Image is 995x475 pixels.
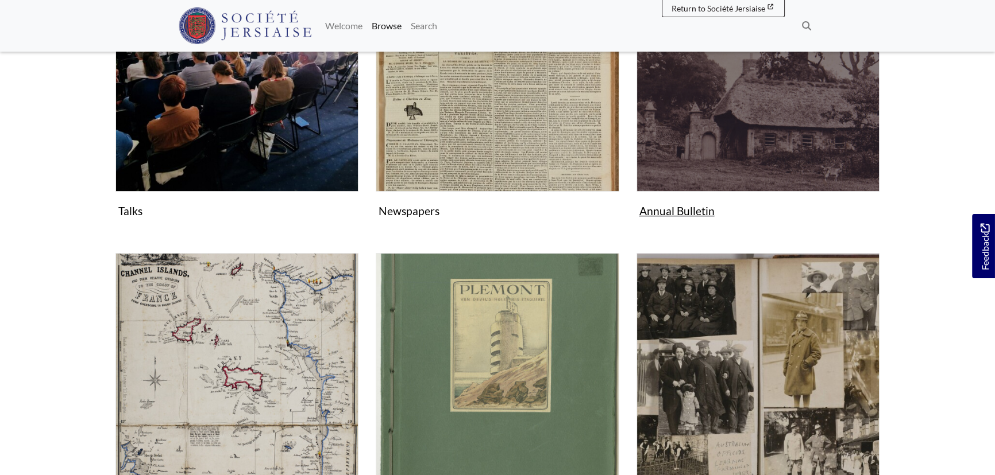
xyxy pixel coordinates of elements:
[179,7,311,44] img: Société Jersiaise
[367,14,406,37] a: Browse
[321,14,367,37] a: Welcome
[672,3,765,13] span: Return to Société Jersiaise
[179,5,311,47] a: Société Jersiaise logo
[406,14,442,37] a: Search
[978,223,992,270] span: Feedback
[972,214,995,278] a: Would you like to provide feedback?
